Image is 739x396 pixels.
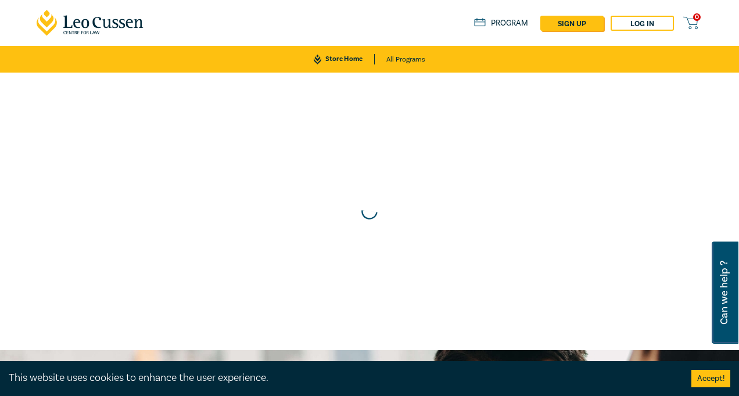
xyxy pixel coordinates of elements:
[693,13,701,21] span: 0
[386,46,425,73] a: All Programs
[9,370,674,386] div: This website uses cookies to enhance the user experience.
[611,16,674,31] a: Log in
[474,18,528,28] a: Program
[691,370,730,387] button: Accept cookies
[719,249,730,337] span: Can we help ?
[314,54,375,64] a: Store Home
[540,16,604,31] a: sign up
